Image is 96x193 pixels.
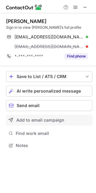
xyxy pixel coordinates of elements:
[6,129,92,138] button: Find work email
[16,118,64,123] span: Add to email campaign
[16,131,90,136] span: Find work email
[6,71,92,82] button: save-profile-one-click
[64,53,88,59] button: Reveal Button
[14,44,84,49] span: [EMAIL_ADDRESS][DOMAIN_NAME]
[6,100,92,111] button: Send email
[17,103,40,108] span: Send email
[6,141,92,150] button: Notes
[6,25,92,30] div: Sign in to view [PERSON_NAME]’s full profile
[6,18,46,24] div: [PERSON_NAME]
[17,74,82,79] div: Save to List / ATS / CRM
[6,4,42,11] img: ContactOut v5.3.10
[6,86,92,97] button: AI write personalized message
[6,115,92,126] button: Add to email campaign
[17,89,81,93] span: AI write personalized message
[14,34,84,40] span: [EMAIL_ADDRESS][DOMAIN_NAME]
[16,143,90,148] span: Notes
